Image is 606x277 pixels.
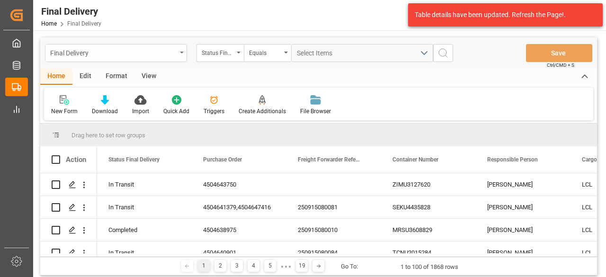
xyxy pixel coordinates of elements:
div: Triggers [204,107,224,116]
div: Final Delivery [50,46,177,58]
a: Home [41,20,57,27]
div: SEKU4435828 [381,196,476,218]
span: Responsible Person [487,156,538,163]
div: Equals [249,46,281,57]
div: File Browser [300,107,331,116]
div: MRSU3608829 [381,219,476,241]
div: Action [66,155,86,164]
div: Download [92,107,118,116]
div: Completed [108,219,180,241]
div: Home [40,69,72,85]
div: View [134,69,163,85]
div: Press SPACE to select this row. [40,241,97,264]
div: 4504640901 [192,241,286,264]
span: Purchase Order [203,156,242,163]
div: TCNU2015284 [381,241,476,264]
div: 250915080084 [286,241,381,264]
div: 3 [231,260,243,272]
div: 5 [264,260,276,272]
div: 4504638975 [192,219,286,241]
div: 2 [214,260,226,272]
div: [PERSON_NAME] [476,173,570,196]
div: In Transit [108,242,180,264]
div: [PERSON_NAME] [476,196,570,218]
span: Container Number [392,156,438,163]
div: Quick Add [163,107,189,116]
div: 4504643750 [192,173,286,196]
div: 1 [198,260,210,272]
button: search button [433,44,453,62]
div: 4504641379,4504647416 [192,196,286,218]
button: open menu [244,44,291,62]
div: [PERSON_NAME] [476,219,570,241]
button: Save [526,44,592,62]
div: Format [98,69,134,85]
div: 250915080081 [286,196,381,218]
div: [PERSON_NAME] [476,241,570,264]
div: Edit [72,69,98,85]
span: Status Final Delivery [108,156,160,163]
div: Final Delivery [41,4,101,18]
div: Press SPACE to select this row. [40,196,97,219]
div: New Form [51,107,78,116]
div: 250915080010 [286,219,381,241]
button: open menu [45,44,187,62]
div: Import [132,107,149,116]
div: Go To: [341,262,358,271]
div: Create Additionals [239,107,286,116]
span: Drag here to set row groups [71,132,145,139]
span: Ctrl/CMD + S [547,62,574,69]
span: Select Items [297,49,337,57]
div: In Transit [108,174,180,196]
div: In Transit [108,197,180,218]
div: 19 [296,260,308,272]
div: 1 to 100 of 1868 rows [401,262,458,272]
button: open menu [291,44,433,62]
div: Press SPACE to select this row. [40,173,97,196]
button: open menu [196,44,244,62]
div: ZIMU3127620 [381,173,476,196]
div: 4 [248,260,259,272]
div: Status Final Delivery [202,46,234,57]
div: Table details have been updated. Refresh the Page!. [415,10,589,20]
span: Freight Forwarder Reference [298,156,361,163]
div: Press SPACE to select this row. [40,219,97,241]
div: ● ● ● [281,263,291,270]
